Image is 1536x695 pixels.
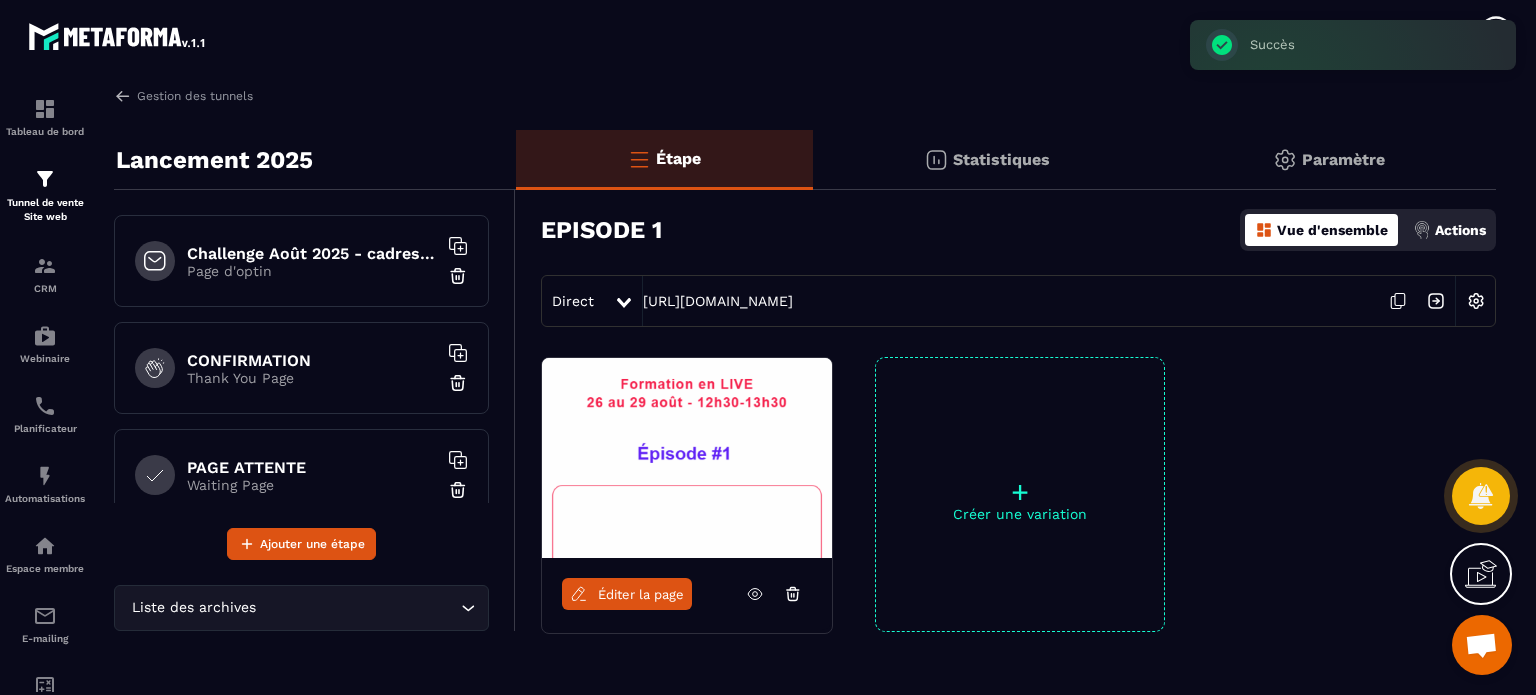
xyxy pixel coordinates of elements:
[5,449,85,519] a: automationsautomationsAutomatisations
[598,587,684,602] span: Éditer la page
[187,477,437,493] p: Waiting Page
[227,528,376,560] button: Ajouter une étape
[260,534,365,554] span: Ajouter une étape
[187,263,437,279] p: Page d'optin
[1435,222,1486,238] p: Actions
[114,585,489,631] div: Search for option
[5,152,85,239] a: formationformationTunnel de vente Site web
[627,147,651,171] img: bars-o.4a397970.svg
[33,254,57,278] img: formation
[187,351,437,370] h6: CONFIRMATION
[5,82,85,152] a: formationformationTableau de bord
[448,266,468,286] img: trash
[114,87,253,105] a: Gestion des tunnels
[5,196,85,224] p: Tunnel de vente Site web
[656,149,701,168] p: Étape
[541,216,662,244] h3: EPISODE 1
[187,244,437,263] h6: Challenge Août 2025 - cadres entrepreneurs
[1273,148,1297,172] img: setting-gr.5f69749f.svg
[448,373,468,393] img: trash
[33,324,57,348] img: automations
[562,578,692,610] a: Éditer la page
[5,239,85,309] a: formationformationCRM
[552,293,594,309] span: Direct
[542,358,832,558] img: image
[5,563,85,574] p: Espace membre
[5,126,85,137] p: Tableau de bord
[33,464,57,488] img: automations
[5,379,85,449] a: schedulerschedulerPlanificateur
[1452,615,1512,675] div: Ouvrir le chat
[116,140,313,180] p: Lancement 2025
[953,150,1050,169] p: Statistiques
[187,370,437,386] p: Thank You Page
[5,493,85,504] p: Automatisations
[643,293,793,309] a: [URL][DOMAIN_NAME]
[5,283,85,294] p: CRM
[28,18,208,54] img: logo
[33,97,57,121] img: formation
[260,597,456,619] input: Search for option
[33,534,57,558] img: automations
[1417,282,1455,320] img: arrow-next.bcc2205e.svg
[448,480,468,500] img: trash
[876,478,1164,506] p: +
[5,589,85,659] a: emailemailE-mailing
[127,597,260,619] span: Liste des archives
[187,458,437,477] h6: PAGE ATTENTE
[1413,221,1431,239] img: actions.d6e523a2.png
[33,394,57,418] img: scheduler
[1255,221,1273,239] img: dashboard-orange.40269519.svg
[1302,150,1385,169] p: Paramètre
[5,309,85,379] a: automationsautomationsWebinaire
[924,148,948,172] img: stats.20deebd0.svg
[5,633,85,644] p: E-mailing
[33,167,57,191] img: formation
[1277,222,1388,238] p: Vue d'ensemble
[5,423,85,434] p: Planificateur
[1457,282,1495,320] img: setting-w.858f3a88.svg
[5,353,85,364] p: Webinaire
[33,604,57,628] img: email
[876,506,1164,522] p: Créer une variation
[114,87,132,105] img: arrow
[5,519,85,589] a: automationsautomationsEspace membre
